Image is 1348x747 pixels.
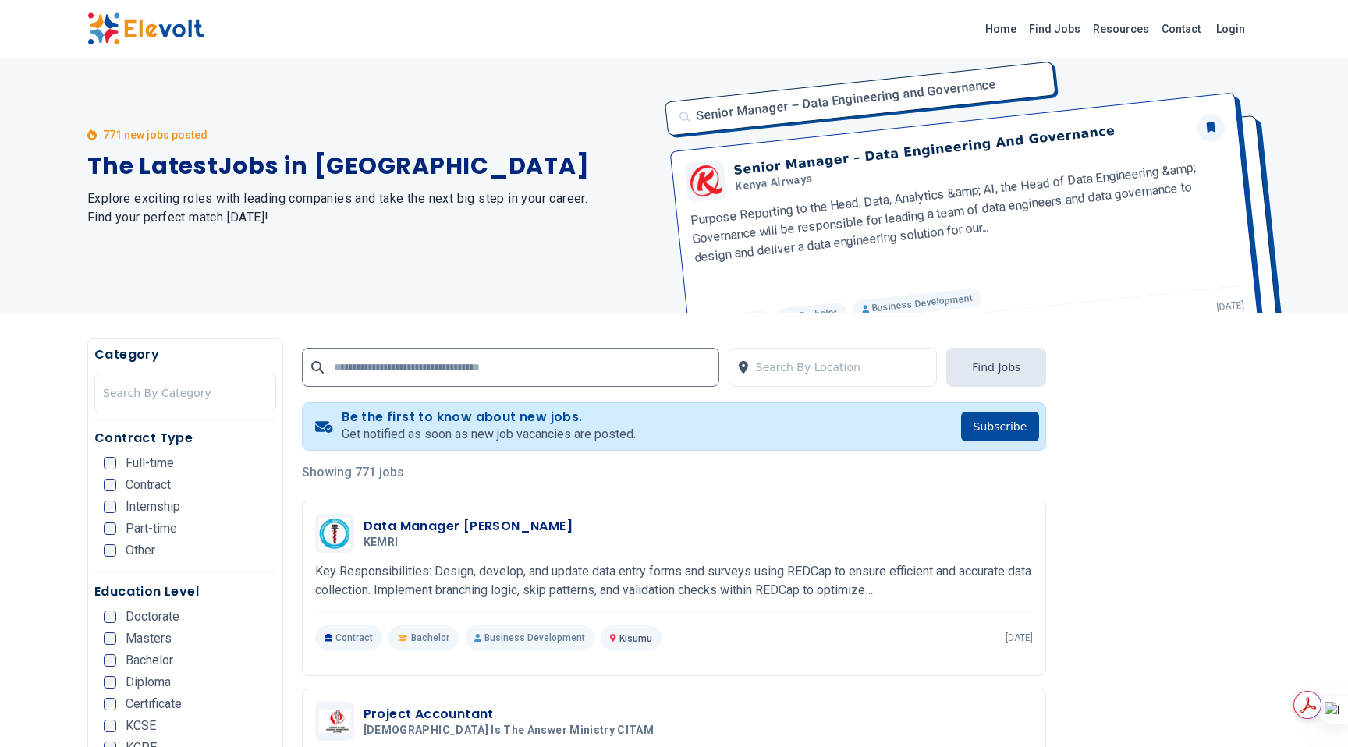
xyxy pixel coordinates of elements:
input: Diploma [104,676,116,689]
a: Home [979,16,1023,41]
span: Diploma [126,676,171,689]
span: Certificate [126,698,182,710]
h1: The Latest Jobs in [GEOGRAPHIC_DATA] [87,152,655,180]
img: Elevolt [87,12,204,45]
a: Resources [1087,16,1155,41]
span: KCSE [126,720,156,732]
p: Business Development [465,625,594,650]
span: Contract [126,479,171,491]
p: Get notified as soon as new job vacancies are posted. [342,425,636,444]
a: KEMRIData Manager [PERSON_NAME]KEMRIKey Responsibilities: Design, develop, and update data entry ... [315,514,1034,650]
span: Bachelor [411,632,449,644]
input: KCSE [104,720,116,732]
span: Kisumu [619,633,652,644]
span: Bachelor [126,654,173,667]
p: [DATE] [1006,632,1033,644]
input: Other [104,544,116,557]
input: Masters [104,632,116,645]
h3: Data Manager [PERSON_NAME] [364,517,573,536]
input: Certificate [104,698,116,710]
p: Contract [315,625,383,650]
h5: Contract Type [94,429,276,448]
span: Internship [126,501,180,513]
input: Contract [104,479,116,491]
input: Internship [104,501,116,513]
p: Key Responsibilities: Design, develop, and update data entry forms and surveys using REDCap to en... [315,562,1034,600]
h2: Explore exciting roles with leading companies and take the next big step in your career. Find you... [87,189,655,227]
button: Subscribe [961,412,1040,441]
input: Full-time [104,457,116,469]
iframe: Chat Widget [1270,672,1348,747]
a: Contact [1155,16,1207,41]
input: Part-time [104,522,116,535]
span: Masters [126,632,172,645]
h3: Project Accountant [364,705,660,724]
h5: Education Level [94,582,276,601]
span: [DEMOGRAPHIC_DATA] Is The Answer Ministry CITAM [364,724,654,738]
a: Find Jobs [1023,16,1087,41]
img: Christ Is The Answer Ministry CITAM [319,710,350,733]
input: Bachelor [104,654,116,667]
span: Full-time [126,457,174,469]
input: Doctorate [104,611,116,623]
p: Showing 771 jobs [302,463,1047,482]
h5: Category [94,345,276,364]
span: KEMRI [364,536,399,550]
h4: Be the first to know about new jobs. [342,409,636,425]
span: Doctorate [126,611,179,623]
span: Part-time [126,522,177,535]
img: KEMRI [319,518,350,549]
a: Login [1207,13,1254,44]
button: Find Jobs [946,348,1046,387]
span: Other [126,544,155,557]
p: 771 new jobs posted [103,127,208,143]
